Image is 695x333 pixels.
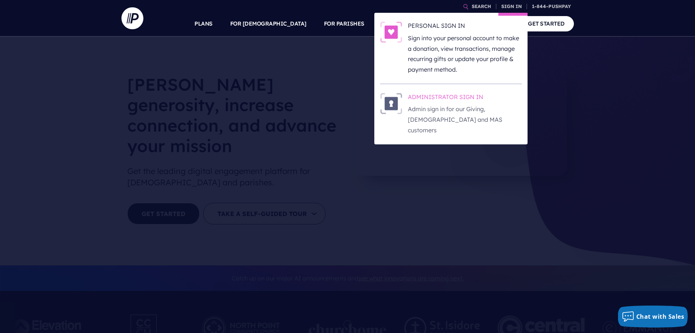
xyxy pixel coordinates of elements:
button: Chat with Sales [618,306,688,328]
p: Sign into your personal account to make a donation, view transactions, manage recurring gifts or ... [408,33,522,75]
img: PERSONAL SIGN IN - Illustration [380,22,402,43]
a: ADMINISTRATOR SIGN IN - Illustration ADMINISTRATOR SIGN IN Admin sign in for our Giving, [DEMOGRA... [380,93,522,136]
h6: ADMINISTRATOR SIGN IN [408,93,522,104]
a: FOR PARISHES [324,11,364,37]
span: Chat with Sales [636,313,684,321]
h6: PERSONAL SIGN IN [408,22,522,33]
a: GET STARTED [519,16,574,31]
a: EXPLORE [432,11,457,37]
a: FOR [DEMOGRAPHIC_DATA] [230,11,306,37]
img: ADMINISTRATOR SIGN IN - Illustration [380,93,402,114]
p: Admin sign in for our Giving, [DEMOGRAPHIC_DATA] and MAS customers [408,104,522,135]
a: PLANS [194,11,213,37]
a: PERSONAL SIGN IN - Illustration PERSONAL SIGN IN Sign into your personal account to make a donati... [380,22,522,75]
a: SOLUTIONS [382,11,414,37]
a: COMPANY [475,11,502,37]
